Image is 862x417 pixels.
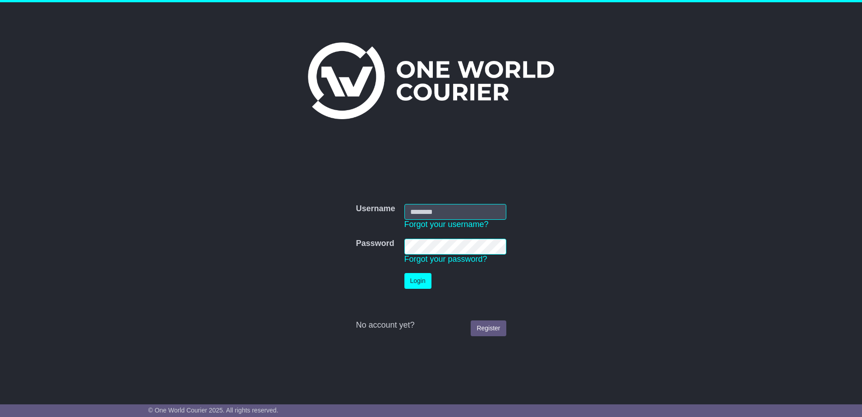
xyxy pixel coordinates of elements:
a: Forgot your password? [404,255,487,264]
a: Forgot your username? [404,220,489,229]
div: No account yet? [356,320,506,330]
img: One World [308,42,554,119]
label: Username [356,204,395,214]
label: Password [356,239,394,249]
span: © One World Courier 2025. All rights reserved. [148,407,279,414]
button: Login [404,273,431,289]
a: Register [471,320,506,336]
